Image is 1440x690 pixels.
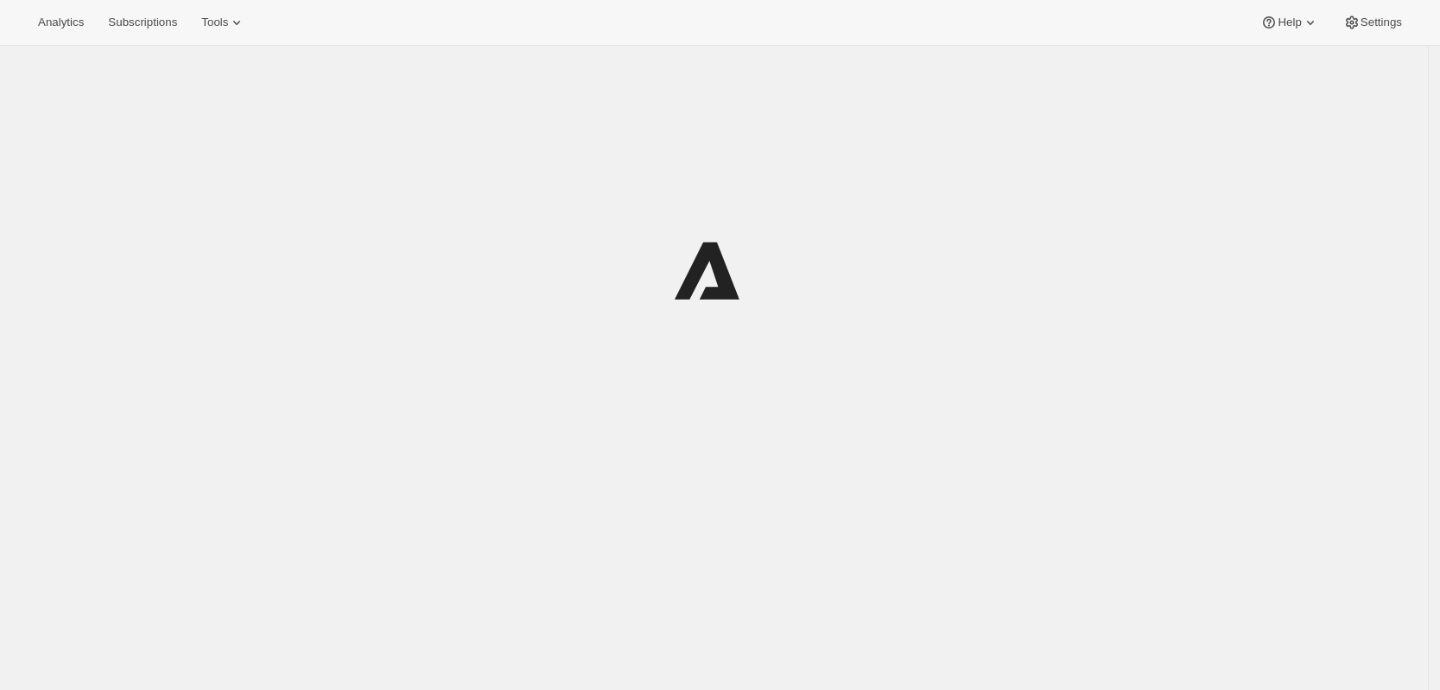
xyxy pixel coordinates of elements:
[28,10,94,35] button: Analytics
[1333,10,1412,35] button: Settings
[1278,16,1301,29] span: Help
[1361,16,1402,29] span: Settings
[191,10,256,35] button: Tools
[108,16,177,29] span: Subscriptions
[98,10,187,35] button: Subscriptions
[38,16,84,29] span: Analytics
[1250,10,1329,35] button: Help
[201,16,228,29] span: Tools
